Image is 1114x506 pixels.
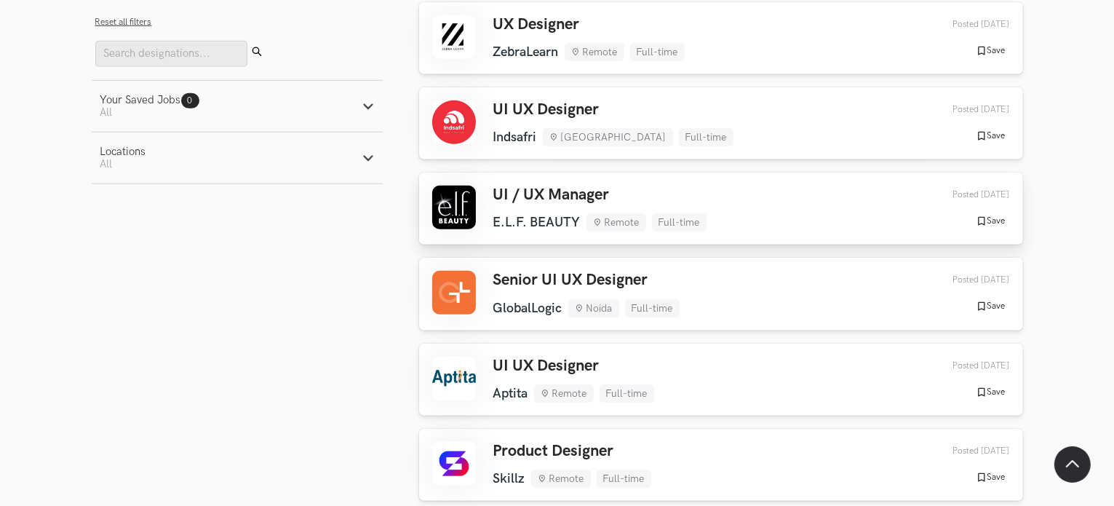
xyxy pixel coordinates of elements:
[419,87,1023,159] a: UI UX Designer Indsafri [GEOGRAPHIC_DATA] Full-time Posted [DATE] Save
[568,299,619,317] li: Noida
[493,44,559,60] li: ZebraLearn
[92,81,383,132] button: Your Saved Jobs0 All
[586,213,646,232] li: Remote
[493,100,733,119] h3: UI UX Designer
[625,299,680,317] li: Full-time
[493,271,680,290] h3: Senior UI UX Designer
[600,384,654,403] li: Full-time
[679,128,733,146] li: Full-time
[100,94,199,106] div: Your Saved Jobs
[543,128,673,146] li: [GEOGRAPHIC_DATA]
[971,215,1010,228] button: Save
[419,429,1023,501] a: Product Designer Skillz Remote Full-time Posted [DATE] Save
[971,471,1010,484] button: Save
[493,15,685,34] h3: UX Designer
[652,213,707,232] li: Full-time
[971,44,1010,58] button: Save
[919,274,1010,285] div: 21st Sep
[919,189,1010,200] div: 21st Sep
[630,43,685,61] li: Full-time
[188,95,193,106] span: 0
[419,344,1023,416] a: UI UX Designer Aptita Remote Full-time Posted [DATE] Save
[100,146,146,158] div: Locations
[971,300,1010,313] button: Save
[919,104,1010,115] div: 22nd Sep
[565,43,624,61] li: Remote
[919,19,1010,30] div: 25th Sep
[419,258,1023,330] a: Senior UI UX Designer GlobalLogic Noida Full-time Posted [DATE] Save
[493,186,707,205] h3: UI / UX Manager
[493,215,581,230] li: E.L.F. BEAUTY
[95,41,247,67] input: Search
[531,470,591,488] li: Remote
[971,386,1010,399] button: Save
[919,446,1010,456] div: 18th Sep
[493,130,537,145] li: Indsafri
[493,301,562,316] li: GlobalLogic
[95,17,152,28] button: Reset all filters
[92,133,383,183] button: LocationsAll
[100,158,113,170] span: All
[100,106,113,119] span: All
[597,470,651,488] li: Full-time
[419,173,1023,245] a: UI / UX Manager E.L.F. BEAUTY Remote Full-time Posted [DATE] Save
[919,360,1010,371] div: 20th Sep
[534,384,594,403] li: Remote
[493,386,528,401] li: Aptita
[493,442,651,461] h3: Product Designer
[493,471,525,486] li: Skillz
[493,357,654,376] h3: UI UX Designer
[971,130,1010,143] button: Save
[419,2,1023,74] a: UX Designer ZebraLearn Remote Full-time Posted [DATE] Save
